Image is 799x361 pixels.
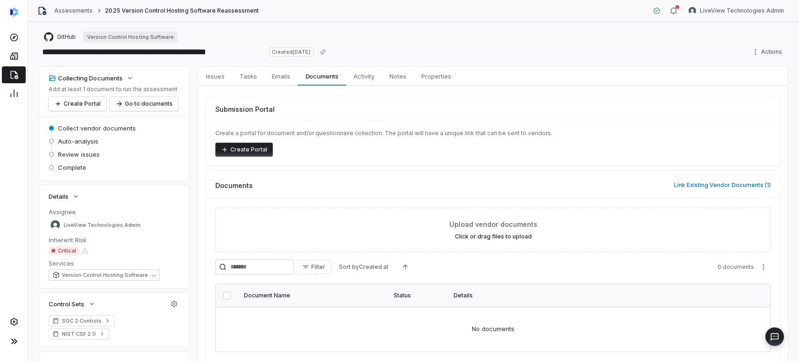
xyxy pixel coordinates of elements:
button: LiveView Technologies Admin avatarLiveView Technologies Admin [683,4,790,18]
span: Critical [49,246,79,255]
button: Actions [749,45,788,59]
span: SOC 2 Controls [62,317,102,325]
button: Create Portal [215,143,273,157]
span: Notes [386,70,410,82]
span: Details [49,192,68,201]
button: More actions [756,260,771,274]
span: Version Control Hosting Software [62,272,148,279]
span: Review issues [58,150,100,159]
svg: Ascending [402,263,409,271]
span: LiveView Technologies Admin [64,222,140,229]
div: Details [454,292,742,299]
button: https://github.com/GitHub [41,29,79,45]
button: Control Sets [46,296,98,312]
span: 0 documents [718,263,754,271]
span: Submission Portal [215,104,275,114]
span: Tasks [236,70,261,82]
span: GitHub [57,33,76,41]
img: LiveView Technologies Admin avatar [689,7,696,14]
span: Documents [302,70,342,82]
a: Assessments [54,7,93,14]
span: Activity [350,70,378,82]
p: Add at least 1 document to run the assessment [49,86,178,93]
div: Document Name [244,292,382,299]
button: Sort byCreated at [333,260,394,274]
button: Create Portal [49,97,106,111]
span: NIST CSF 2.0 [62,330,96,338]
span: Control Sets [49,300,84,308]
span: 2025 Version Control Hosting Software Reassessment [105,7,259,14]
button: Ascending [396,260,415,274]
span: Filter [311,263,325,271]
button: Copy link [315,43,331,60]
span: Emails [268,70,294,82]
td: No documents [216,307,770,352]
img: LiveView Technologies Admin avatar [51,220,60,230]
a: Version Control Hosting Software [83,31,177,43]
span: Upload vendor documents [449,219,537,229]
button: Collecting Documents [46,70,137,87]
span: Created [DATE] [269,47,313,57]
dt: Services [49,259,180,267]
img: svg%3e [10,7,19,17]
span: Documents [215,180,253,190]
span: Auto-analysis [58,137,98,145]
button: Link Existing Vendor Documents (1) [671,175,774,195]
span: Issues [202,70,228,82]
span: Collect vendor documents [58,124,136,132]
span: Complete [58,163,86,172]
dt: Assignee [49,208,180,216]
a: SOC 2 Controls [49,315,115,326]
button: Filter [296,260,331,274]
button: Go to documents [110,97,178,111]
p: Create a portal for document and/or questionnaire collection. The portal will have a unique link ... [215,130,771,137]
span: LiveView Technologies Admin [700,7,784,14]
span: Properties [418,70,455,82]
div: Status [394,292,442,299]
a: NIST CSF 2.0 [49,328,109,339]
label: Click or drag files to upload [455,233,532,240]
dt: Inherent Risk [49,236,180,244]
div: Collecting Documents [49,74,123,82]
button: Details [46,188,82,205]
